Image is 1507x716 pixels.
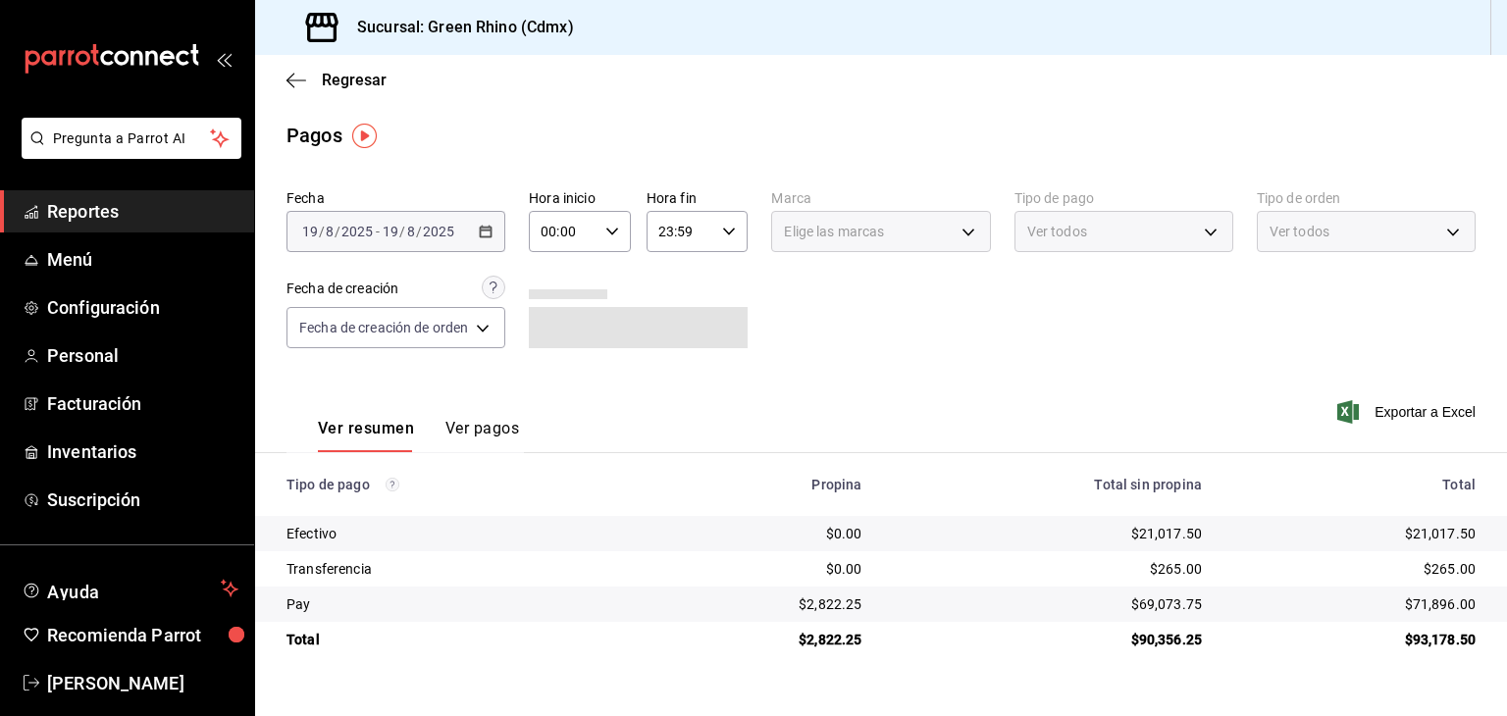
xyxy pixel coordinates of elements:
[341,16,574,39] h3: Sucursal: Green Rhino (Cdmx)
[399,224,405,239] span: /
[382,224,399,239] input: --
[771,191,990,205] label: Marca
[286,191,505,205] label: Fecha
[647,191,749,205] label: Hora fin
[352,124,377,148] img: Tooltip marker
[893,524,1202,543] div: $21,017.50
[301,224,319,239] input: --
[1027,222,1087,241] span: Ver todos
[299,318,468,337] span: Fecha de creación de orden
[14,142,241,163] a: Pregunta a Parrot AI
[1233,559,1476,579] div: $265.00
[406,224,416,239] input: --
[529,191,631,205] label: Hora inicio
[662,477,862,492] div: Propina
[318,419,414,452] button: Ver resumen
[53,128,211,149] span: Pregunta a Parrot AI
[893,594,1202,614] div: $69,073.75
[47,622,238,648] span: Recomienda Parrot
[340,224,374,239] input: ----
[47,438,238,465] span: Inventarios
[1233,477,1476,492] div: Total
[662,594,862,614] div: $2,822.25
[47,577,213,600] span: Ayuda
[47,342,238,369] span: Personal
[1014,191,1233,205] label: Tipo de pago
[286,594,631,614] div: Pay
[47,486,238,513] span: Suscripción
[662,630,862,649] div: $2,822.25
[47,390,238,417] span: Facturación
[662,559,862,579] div: $0.00
[1341,400,1476,424] button: Exportar a Excel
[662,524,862,543] div: $0.00
[893,559,1202,579] div: $265.00
[335,224,340,239] span: /
[286,71,387,89] button: Regresar
[286,477,631,492] div: Tipo de pago
[47,294,238,321] span: Configuración
[47,670,238,696] span: [PERSON_NAME]
[1233,594,1476,614] div: $71,896.00
[322,71,387,89] span: Regresar
[386,478,399,491] svg: Los pagos realizados con Pay y otras terminales son montos brutos.
[376,224,380,239] span: -
[1233,630,1476,649] div: $93,178.50
[318,419,519,452] div: navigation tabs
[445,419,519,452] button: Ver pagos
[286,121,342,150] div: Pagos
[286,559,631,579] div: Transferencia
[47,246,238,273] span: Menú
[286,279,398,299] div: Fecha de creación
[422,224,455,239] input: ----
[47,198,238,225] span: Reportes
[784,222,884,241] span: Elige las marcas
[22,118,241,159] button: Pregunta a Parrot AI
[893,630,1202,649] div: $90,356.25
[893,477,1202,492] div: Total sin propina
[1233,524,1476,543] div: $21,017.50
[1257,191,1476,205] label: Tipo de orden
[216,51,232,67] button: open_drawer_menu
[416,224,422,239] span: /
[325,224,335,239] input: --
[1270,222,1329,241] span: Ver todos
[319,224,325,239] span: /
[286,524,631,543] div: Efectivo
[286,630,631,649] div: Total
